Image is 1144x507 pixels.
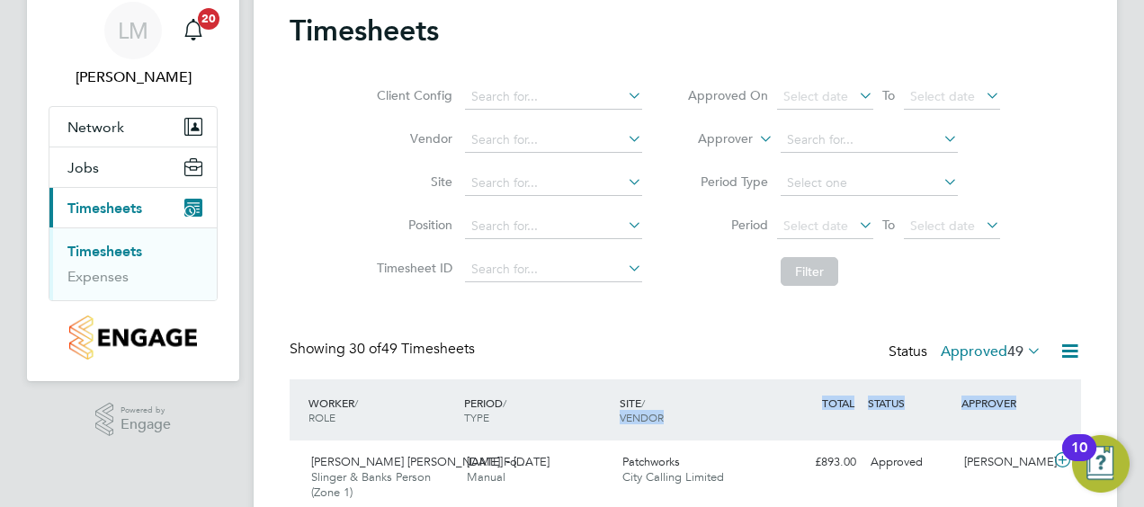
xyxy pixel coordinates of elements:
button: Jobs [49,147,217,187]
span: [DATE] - [DATE] [467,454,550,469]
label: Approved On [687,87,768,103]
div: £893.00 [770,448,863,477]
h2: Timesheets [290,13,439,49]
div: Status [889,340,1045,365]
div: [PERSON_NAME] [957,448,1050,477]
label: Site [371,173,452,190]
span: TYPE [464,410,489,424]
span: 30 of [349,340,381,358]
input: Search for... [465,128,642,153]
span: LM [118,19,148,42]
a: Powered byEngage [95,403,172,437]
label: Client Config [371,87,452,103]
div: Showing [290,340,478,359]
span: VENDOR [620,410,664,424]
span: Manual [467,469,505,485]
label: Vendor [371,130,452,147]
span: Patchworks [622,454,680,469]
label: Position [371,217,452,233]
span: Select date [783,218,848,234]
span: Select date [910,88,975,104]
span: Linsey McGovern [49,67,218,88]
input: Search for... [465,84,642,110]
a: LM[PERSON_NAME] [49,2,218,88]
span: Select date [910,218,975,234]
img: countryside-properties-logo-retina.png [69,316,196,360]
span: Select date [783,88,848,104]
label: Period [687,217,768,233]
button: Timesheets [49,188,217,227]
input: Search for... [465,214,642,239]
div: WORKER [304,387,460,433]
span: / [503,396,506,410]
div: Approved [863,448,957,477]
div: APPROVER [957,387,1050,419]
span: To [877,84,900,107]
span: Jobs [67,159,99,176]
a: 20 [175,2,211,59]
div: STATUS [863,387,957,419]
span: Network [67,119,124,136]
span: 49 [1007,342,1023,360]
input: Search for... [781,128,958,153]
label: Approved [941,342,1041,360]
div: 10 [1071,448,1087,471]
a: Timesheets [67,243,142,260]
button: Filter [781,257,838,286]
a: Go to home page [49,316,218,360]
span: 49 Timesheets [349,340,475,358]
span: Powered by [121,403,171,418]
a: Expenses [67,268,129,285]
span: Engage [121,417,171,432]
label: Period Type [687,173,768,190]
div: PERIOD [460,387,615,433]
span: [PERSON_NAME] [PERSON_NAME] Fo… [311,454,529,469]
span: Slinger & Banks Person (Zone 1) [311,469,431,500]
button: Network [49,107,217,147]
label: Timesheet ID [371,260,452,276]
span: / [641,396,645,410]
div: SITE [615,387,771,433]
span: Timesheets [67,200,142,217]
button: Open Resource Center, 10 new notifications [1072,435,1130,493]
label: Approver [672,130,753,148]
input: Search for... [465,257,642,282]
span: City Calling Limited [622,469,724,485]
span: 20 [198,8,219,30]
div: Timesheets [49,227,217,300]
input: Select one [781,171,958,196]
span: / [354,396,358,410]
span: TOTAL [822,396,854,410]
span: ROLE [308,410,335,424]
input: Search for... [465,171,642,196]
span: To [877,213,900,236]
